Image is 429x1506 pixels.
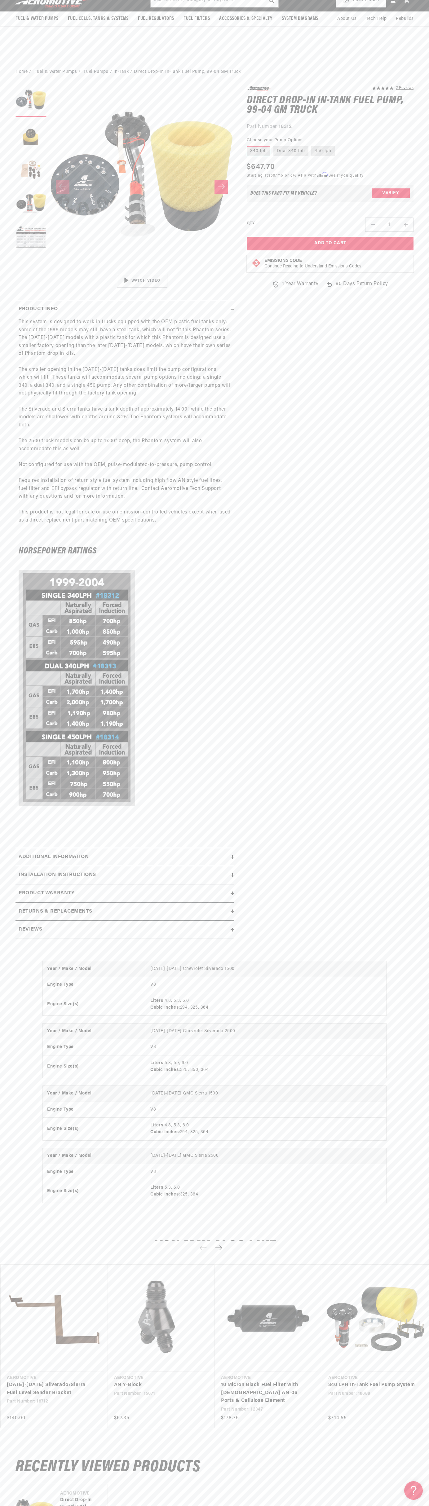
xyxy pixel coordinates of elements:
[15,848,234,866] summary: Additional information
[146,1117,386,1140] td: 4.8, 5.3, 6.0 294, 325, 364
[150,1123,165,1128] strong: Liters:
[15,188,46,219] button: Load image 4 in gallery view
[247,221,254,226] label: QTY
[219,15,272,22] span: Accessories & Specialty
[196,1241,210,1255] button: Previous slide
[311,146,335,156] label: 450 lph
[15,1460,414,1474] h2: Recently Viewed Products
[146,977,386,993] td: V8
[113,68,134,75] li: In-Tank
[43,1086,146,1102] th: Year / Make / Model
[15,68,28,75] a: Home
[277,11,323,26] summary: System Diagrams
[372,188,410,198] button: Verify
[15,1240,414,1255] h2: You may also like
[214,180,228,194] button: Slide right
[361,11,391,26] summary: Tech Help
[7,1381,95,1397] a: [DATE]-[DATE] Silverado/Sierra Fuel Level Sender Bracket
[150,1068,180,1072] strong: Cubic Inches:
[333,11,361,26] a: About Us
[282,280,318,288] span: 1 Year Warranty
[146,1086,386,1102] td: [DATE]-[DATE] GMC Sierra 1500
[43,1102,146,1117] th: Engine Type
[221,1381,310,1405] a: 10 Micron Black Fuel Filter with [DEMOGRAPHIC_DATA] AN-06 Ports & Cellulose Element
[329,174,364,178] a: See if you qualify - Learn more about Affirm Financing (opens in modal)
[43,1055,146,1078] th: Engine Size(s)
[43,993,146,1015] th: Engine Size(s)
[19,305,58,313] h2: Product Info
[150,998,165,1003] strong: Liters:
[272,280,318,288] a: 1 Year Warranty
[15,86,46,117] button: Load image 1 in gallery view
[114,1381,203,1389] a: AN Y-Block
[19,547,231,555] h6: Horsepower Ratings
[150,1192,180,1197] strong: Cubic Inches:
[184,15,210,22] span: Fuel Filters
[336,280,388,294] span: 90 Days Return Policy
[19,926,42,934] h2: Reviews
[43,977,146,993] th: Engine Type
[43,1164,146,1180] th: Engine Type
[264,258,302,263] strong: Emissions Code
[11,11,63,26] summary: Fuel & Water Pumps
[247,161,275,173] span: $647.70
[43,1148,146,1164] th: Year / Make / Model
[251,258,261,268] img: Emissions code
[15,86,234,288] media-gallery: Gallery Viewer
[391,11,418,26] summary: Rebuilds
[134,68,241,75] li: Direct Drop-In In-Tank Fuel Pump, 99-04 GM Truck
[264,264,361,269] p: Continue Reading to Understand Emissions Codes
[146,1148,386,1164] td: [DATE]-[DATE] GMC Sierra 2500
[15,866,234,884] summary: Installation Instructions
[268,174,276,178] span: $59
[250,191,317,196] div: Does This part fit My vehicle?
[19,889,75,897] h2: Product warranty
[138,15,174,22] span: Fuel Regulators
[15,15,59,22] span: Fuel & Water Pumps
[15,154,46,185] button: Load image 3 in gallery view
[396,15,414,22] span: Rebuilds
[146,1102,386,1117] td: V8
[34,68,77,75] a: Fuel & Water Pumps
[146,1180,386,1203] td: 5.3, 6.0 325, 364
[366,15,387,22] span: Tech Help
[247,96,414,115] h1: Direct Drop-In In-Tank Fuel Pump, 99-04 GM Truck
[326,280,388,294] a: 90 Days Return Policy
[247,123,414,131] div: Part Number:
[15,300,234,318] summary: Product Info
[279,124,292,129] strong: 18312
[146,1039,386,1055] td: V8
[337,16,357,21] span: About Us
[43,1117,146,1140] th: Engine Size(s)
[43,961,146,977] th: Year / Make / Model
[15,222,46,253] button: Load image 5 in gallery view
[179,11,214,26] summary: Fuel Filters
[43,1024,146,1039] th: Year / Make / Model
[396,86,414,90] a: 2 reviews
[212,1241,225,1255] button: Next slide
[273,146,308,156] label: Dual 340 lph
[19,318,231,532] p: This system is designed to work in trucks equipped with the OEM plastic fuel tanks only; some of ...
[214,11,277,26] summary: Accessories & Specialty
[15,120,46,151] button: Load image 2 in gallery view
[146,961,386,977] td: [DATE]-[DATE] Chevrolet Silverado 1500
[150,1005,180,1010] strong: Cubic Inches:
[247,137,303,143] legend: Choose your Pump Option:
[15,884,234,902] summary: Product warranty
[150,1185,165,1190] strong: Liters:
[247,173,364,178] p: Starting at /mo or 0% APR with .
[150,1061,165,1065] strong: Liters:
[19,871,96,879] h2: Installation Instructions
[146,993,386,1015] td: 4.8, 5.3, 6.0 294, 325, 364
[15,921,234,939] summary: Reviews
[15,68,414,75] nav: breadcrumbs
[150,1130,180,1134] strong: Cubic Inches:
[63,11,133,26] summary: Fuel Cells, Tanks & Systems
[247,146,270,156] label: 340 lph
[19,908,92,916] h2: Returns & replacements
[19,853,89,861] h2: Additional information
[317,172,328,177] span: Affirm
[146,1055,386,1078] td: 5.3, 5.7, 6.0 325, 350, 364
[133,11,179,26] summary: Fuel Regulators
[15,903,234,921] summary: Returns & replacements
